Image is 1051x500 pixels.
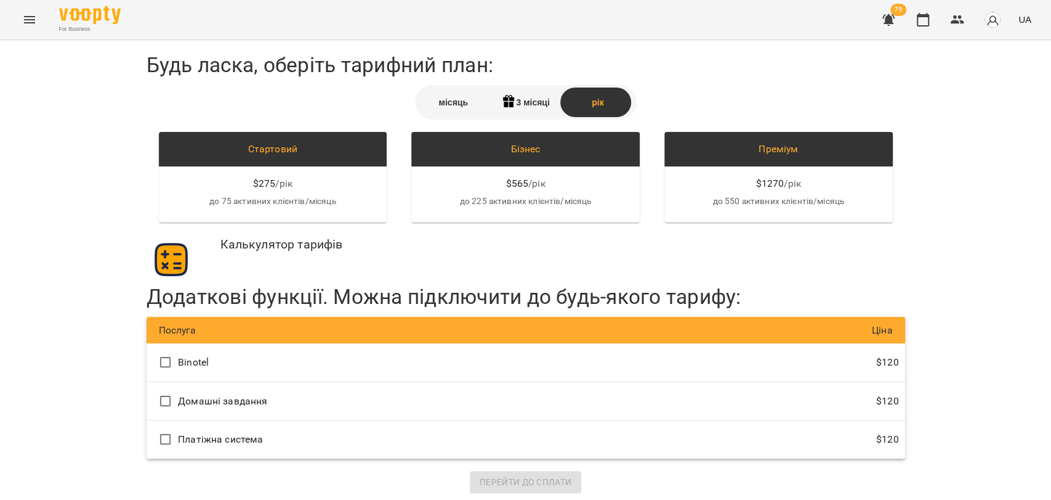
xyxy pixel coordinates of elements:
img: Voopty Logo [59,6,121,24]
p: $ 120 [876,432,899,447]
span: UA [1018,13,1031,26]
h2: Додаткові функції. Можна підключити до будь-якого тарифу: [147,284,741,309]
button: UA [1013,8,1036,31]
h2: Будь ласка, оберіть тарифний план: [147,52,905,78]
span: $ [505,176,511,191]
p: Платіжна система [178,432,263,447]
p: $ 120 [876,394,899,409]
p: Послуга [159,323,526,338]
p: до 75 активних клієнтів/місяць [169,195,377,208]
p: до 550 активних клієнтів/місяць [674,195,883,208]
div: 3 місяці [489,88,562,117]
span: / рік [784,176,801,191]
span: 79 [890,4,906,16]
p: $ 120 [876,355,899,370]
img: calculator [153,241,190,278]
span: 275 [259,176,275,191]
div: місяць [417,88,489,117]
p: Binotel [178,355,209,370]
img: avatar_s.png [984,11,1001,28]
div: рік [562,88,634,117]
span: 1270 [762,176,784,191]
button: Menu [15,5,44,35]
p: Домашні завдання [178,394,267,409]
span: $ [756,176,762,191]
span: 565 [512,176,528,191]
div: Преміум [674,142,883,157]
span: / рік [275,176,292,191]
p: Ціна [526,323,893,338]
span: / рік [528,176,546,191]
div: Бізнес [421,142,630,157]
span: $ [253,176,259,191]
span: For Business [59,25,121,33]
h2: Калькулятор тарифів [220,235,343,280]
div: Стартовий [169,142,377,157]
p: до 225 активних клієнтів/місяць [421,195,630,208]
